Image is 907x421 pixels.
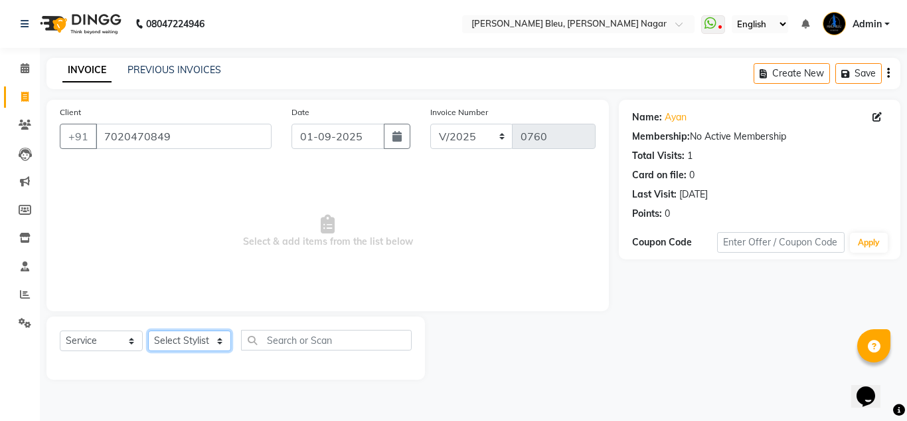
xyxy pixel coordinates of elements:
[679,188,708,202] div: [DATE]
[689,168,695,182] div: 0
[632,130,887,144] div: No Active Membership
[632,235,717,249] div: Coupon Code
[717,232,845,253] input: Enter Offer / Coupon Code
[632,188,677,202] div: Last Visit:
[632,110,662,124] div: Name:
[632,130,690,144] div: Membership:
[823,12,846,35] img: Admin
[127,64,221,76] a: PREVIOUS INVOICES
[632,207,662,221] div: Points:
[96,124,272,149] input: Search by Name/Mobile/Email/Code
[62,59,112,82] a: INVOICE
[850,233,888,253] button: Apply
[665,110,687,124] a: Ayan
[632,149,685,163] div: Total Visits:
[241,330,412,351] input: Search or Scan
[146,5,205,43] b: 08047224946
[754,63,830,84] button: Create New
[291,106,309,118] label: Date
[60,106,81,118] label: Client
[835,63,882,84] button: Save
[665,207,670,221] div: 0
[60,124,97,149] button: +91
[60,165,596,298] span: Select & add items from the list below
[851,368,894,408] iframe: chat widget
[687,149,693,163] div: 1
[430,106,488,118] label: Invoice Number
[853,17,882,31] span: Admin
[34,5,125,43] img: logo
[632,168,687,182] div: Card on file:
